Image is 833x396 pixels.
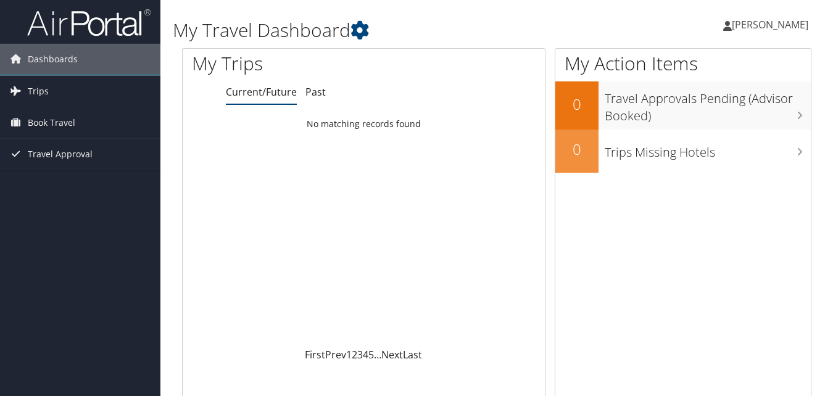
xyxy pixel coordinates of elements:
[192,51,384,76] h1: My Trips
[723,6,821,43] a: [PERSON_NAME]
[28,76,49,107] span: Trips
[183,113,545,135] td: No matching records found
[555,139,599,160] h2: 0
[403,348,422,361] a: Last
[732,18,808,31] span: [PERSON_NAME]
[305,348,325,361] a: First
[381,348,403,361] a: Next
[605,84,811,125] h3: Travel Approvals Pending (Advisor Booked)
[305,85,326,99] a: Past
[28,107,75,138] span: Book Travel
[226,85,297,99] a: Current/Future
[325,348,346,361] a: Prev
[357,348,363,361] a: 3
[27,8,151,37] img: airportal-logo.png
[368,348,374,361] a: 5
[363,348,368,361] a: 4
[555,51,811,76] h1: My Action Items
[555,81,811,129] a: 0Travel Approvals Pending (Advisor Booked)
[173,17,605,43] h1: My Travel Dashboard
[352,348,357,361] a: 2
[28,139,93,170] span: Travel Approval
[374,348,381,361] span: …
[605,138,811,161] h3: Trips Missing Hotels
[555,130,811,173] a: 0Trips Missing Hotels
[28,44,78,75] span: Dashboards
[346,348,352,361] a: 1
[555,94,599,115] h2: 0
